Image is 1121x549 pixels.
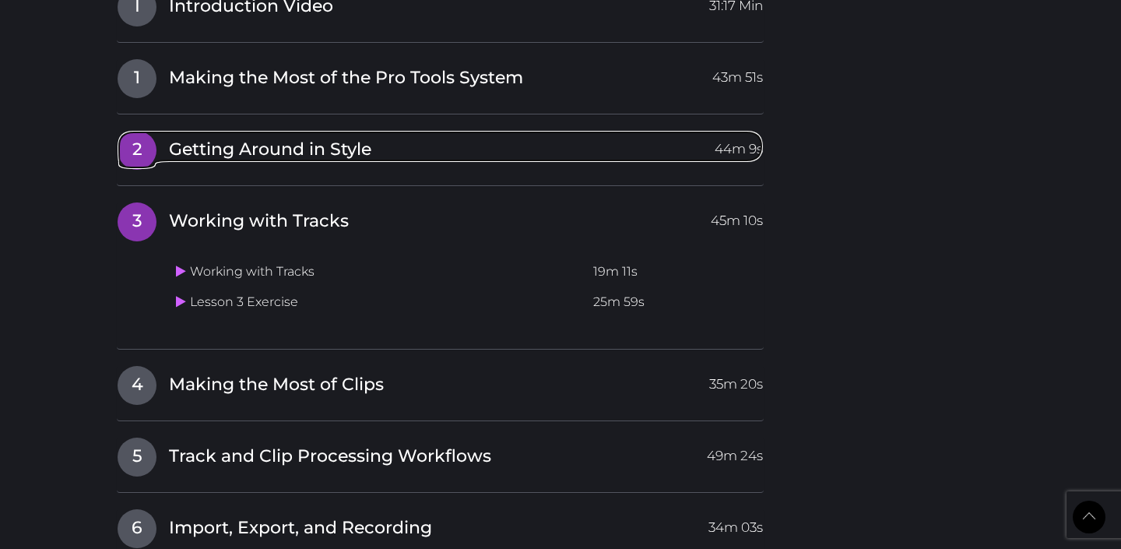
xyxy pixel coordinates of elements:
[169,516,432,540] span: Import, Export, and Recording
[169,209,349,234] span: Working with Tracks
[1073,501,1105,533] a: Back to Top
[118,438,156,477] span: 5
[117,437,764,470] a: 5Track and Clip Processing Workflows49m 24s
[118,366,156,405] span: 4
[117,58,764,91] a: 1Making the Most of the Pro Tools System43m 51s
[117,509,764,541] a: 6Import, Export, and Recording34m 03s
[169,138,371,162] span: Getting Around in Style
[170,287,587,318] td: Lesson 3 Exercise
[711,202,763,231] span: 45m 10s
[709,366,763,394] span: 35m 20s
[169,445,491,469] span: Track and Clip Processing Workflows
[715,131,763,159] span: 44m 9s
[117,365,764,398] a: 4Making the Most of Clips35m 20s
[170,257,587,287] td: Working with Tracks
[118,59,156,98] span: 1
[169,66,523,90] span: Making the Most of the Pro Tools System
[587,287,764,318] td: 25m 59s
[118,131,156,170] span: 2
[117,202,764,234] a: 3Working with Tracks45m 10s
[118,202,156,241] span: 3
[118,509,156,548] span: 6
[117,130,764,163] a: 2Getting Around in Style44m 9s
[708,509,763,537] span: 34m 03s
[169,373,384,397] span: Making the Most of Clips
[707,438,763,466] span: 49m 24s
[587,257,764,287] td: 19m 11s
[712,59,763,87] span: 43m 51s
